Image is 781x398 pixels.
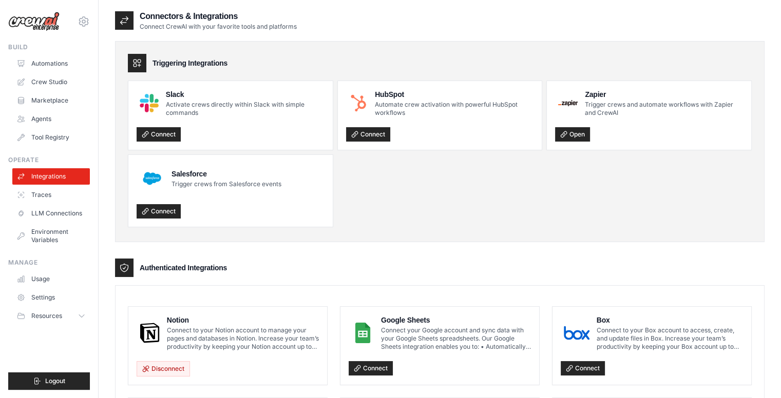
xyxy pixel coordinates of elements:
[12,129,90,146] a: Tool Registry
[172,180,281,188] p: Trigger crews from Salesforce events
[597,315,743,325] h4: Box
[12,55,90,72] a: Automations
[12,92,90,109] a: Marketplace
[8,258,90,267] div: Manage
[8,372,90,390] button: Logout
[12,308,90,324] button: Resources
[555,127,590,142] a: Open
[167,315,319,325] h4: Notion
[558,100,578,106] img: Zapier Logo
[349,94,368,112] img: HubSpot Logo
[140,323,160,343] img: Notion Logo
[140,166,164,191] img: Salesforce Logo
[153,58,227,68] h3: Triggering Integrations
[381,326,531,351] p: Connect your Google account and sync data with your Google Sheets spreadsheets. Our Google Sheets...
[137,361,190,376] button: Disconnect
[585,101,743,117] p: Trigger crews and automate workflows with Zapier and CrewAI
[349,361,393,375] a: Connect
[381,315,531,325] h4: Google Sheets
[12,168,90,185] a: Integrations
[585,89,743,99] h4: Zapier
[140,10,297,23] h2: Connectors & Integrations
[140,263,227,273] h3: Authenticated Integrations
[8,43,90,51] div: Build
[8,12,60,31] img: Logo
[730,349,781,398] div: Widget de chat
[140,94,159,113] img: Slack Logo
[12,74,90,90] a: Crew Studio
[166,101,325,117] p: Activate crews directly within Slack with simple commands
[8,156,90,164] div: Operate
[12,205,90,222] a: LLM Connections
[597,326,743,351] p: Connect to your Box account to access, create, and update files in Box. Increase your team’s prod...
[564,323,589,343] img: Box Logo
[45,377,65,385] span: Logout
[730,349,781,398] iframe: Chat Widget
[167,326,319,351] p: Connect to your Notion account to manage your pages and databases in Notion. Increase your team’s...
[12,187,90,203] a: Traces
[12,111,90,127] a: Agents
[12,224,90,248] a: Environment Variables
[346,127,390,142] a: Connect
[561,361,605,375] a: Connect
[375,101,534,117] p: Automate crew activation with powerful HubSpot workflows
[137,204,181,218] a: Connect
[166,89,325,99] h4: Slack
[375,89,534,99] h4: HubSpot
[12,271,90,287] a: Usage
[137,127,181,142] a: Connect
[31,312,62,320] span: Resources
[12,289,90,306] a: Settings
[140,23,297,31] p: Connect CrewAI with your favorite tools and platforms
[352,323,374,343] img: Google Sheets Logo
[172,169,281,179] h4: Salesforce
